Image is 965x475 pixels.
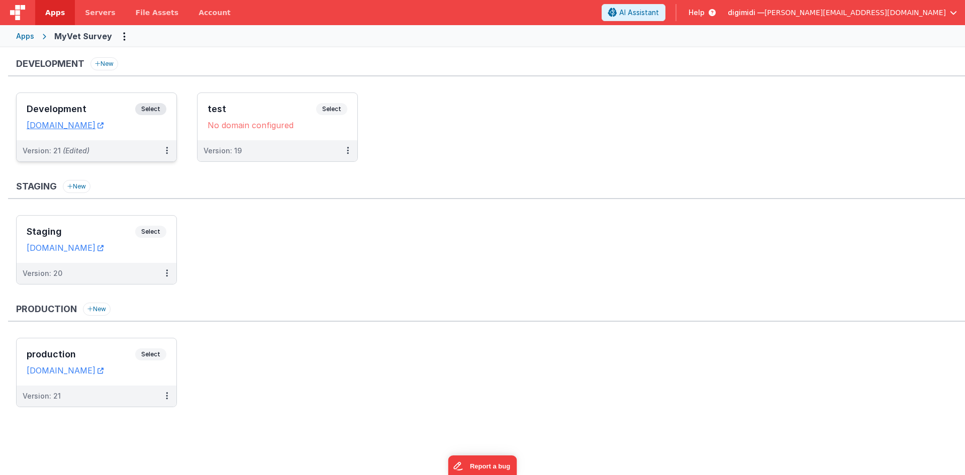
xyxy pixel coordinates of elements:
span: Select [135,348,166,360]
span: Select [135,226,166,238]
button: New [63,180,90,193]
a: [DOMAIN_NAME] [27,120,104,130]
h3: Development [16,59,84,69]
button: Options [116,28,132,44]
button: New [90,57,118,70]
span: Servers [85,8,115,18]
div: Version: 19 [204,146,242,156]
span: File Assets [136,8,179,18]
h3: Production [16,304,77,314]
div: Apps [16,31,34,41]
div: Version: 21 [23,391,61,401]
button: New [83,303,111,316]
div: Version: 21 [23,146,89,156]
span: digimidi — [728,8,764,18]
button: AI Assistant [602,4,665,21]
button: digimidi — [PERSON_NAME][EMAIL_ADDRESS][DOMAIN_NAME] [728,8,957,18]
span: (Edited) [63,146,89,155]
h3: Development [27,104,135,114]
span: [PERSON_NAME][EMAIL_ADDRESS][DOMAIN_NAME] [764,8,946,18]
h3: Staging [16,181,57,192]
h3: production [27,349,135,359]
span: AI Assistant [619,8,659,18]
div: MyVet Survey [54,30,112,42]
span: Select [135,103,166,115]
a: [DOMAIN_NAME] [27,243,104,253]
div: Version: 20 [23,268,62,278]
h3: Staging [27,227,135,237]
span: Help [689,8,705,18]
span: Select [316,103,347,115]
div: No domain configured [208,120,347,130]
a: [DOMAIN_NAME] [27,365,104,375]
span: Apps [45,8,65,18]
h3: test [208,104,316,114]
